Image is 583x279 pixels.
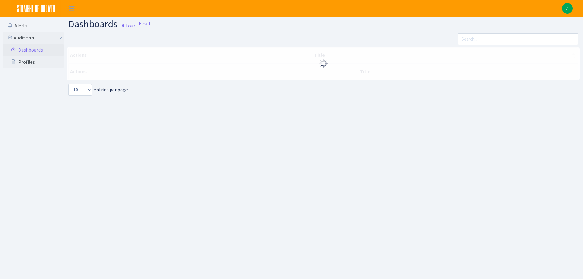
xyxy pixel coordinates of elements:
[562,3,573,14] img: Ariel Kondov
[3,56,64,68] a: Profiles
[68,19,135,31] h1: Dashboards
[64,3,79,13] button: Toggle navigation
[3,44,64,56] a: Dashboards
[458,33,578,45] input: Search...
[68,84,92,96] select: entries per page
[3,32,64,44] a: Audit tool
[319,59,328,68] img: Processing...
[68,84,128,96] label: entries per page
[562,3,573,14] a: A
[118,18,135,30] a: Tour
[139,20,151,27] a: Reset
[3,20,64,32] a: Alerts
[119,21,135,31] small: Tour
